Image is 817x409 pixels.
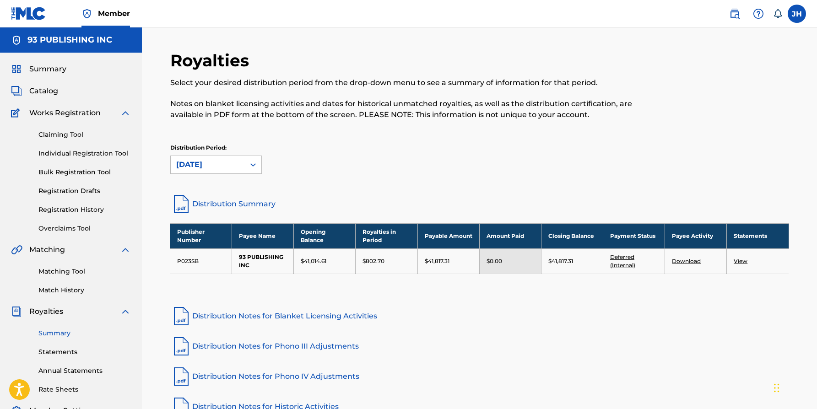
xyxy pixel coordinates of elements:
[29,86,58,97] span: Catalog
[170,144,262,152] p: Distribution Period:
[38,149,131,158] a: Individual Registration Tool
[176,159,239,170] div: [DATE]
[170,223,232,248] th: Publisher Number
[773,9,782,18] div: Notifications
[788,5,806,23] div: User Menu
[170,193,789,215] a: Distribution Summary
[610,253,635,269] a: Deferred (Internal)
[232,223,294,248] th: Payee Name
[170,50,254,71] h2: Royalties
[753,8,764,19] img: help
[29,244,65,255] span: Matching
[120,108,131,118] img: expand
[725,5,744,23] a: Public Search
[81,8,92,19] img: Top Rightsholder
[120,306,131,317] img: expand
[38,328,131,338] a: Summary
[487,257,502,265] p: $0.00
[548,257,573,265] p: $41,817.31
[425,257,449,265] p: $41,817.31
[665,223,727,248] th: Payee Activity
[294,223,356,248] th: Opening Balance
[11,244,22,255] img: Matching
[170,193,192,215] img: distribution-summary-pdf
[38,186,131,196] a: Registration Drafts
[417,223,479,248] th: Payable Amount
[38,205,131,215] a: Registration History
[11,86,22,97] img: Catalog
[603,223,665,248] th: Payment Status
[98,8,130,19] span: Member
[38,385,131,394] a: Rate Sheets
[170,77,647,88] p: Select your desired distribution period from the drop-down menu to see a summary of information f...
[170,98,647,120] p: Notes on blanket licensing activities and dates for historical unmatched royalties, as well as th...
[729,8,740,19] img: search
[38,285,131,295] a: Match History
[38,130,131,140] a: Claiming Tool
[29,108,101,118] span: Works Registration
[11,64,66,75] a: SummarySummary
[120,244,131,255] img: expand
[38,167,131,177] a: Bulk Registration Tool
[38,224,131,233] a: Overclaims Tool
[356,223,417,248] th: Royalties in Period
[29,64,66,75] span: Summary
[170,335,192,357] img: pdf
[301,257,326,265] p: $41,014.61
[749,5,768,23] div: Help
[672,258,701,264] a: Download
[170,366,192,387] img: pdf
[734,258,747,264] a: View
[11,306,22,317] img: Royalties
[170,335,789,357] a: Distribution Notes for Phono III Adjustments
[11,64,22,75] img: Summary
[363,257,384,265] p: $802.70
[771,365,817,409] iframe: Chat Widget
[11,86,58,97] a: CatalogCatalog
[170,366,789,387] a: Distribution Notes for Phono IV Adjustments
[541,223,603,248] th: Closing Balance
[791,268,817,342] iframe: Resource Center
[170,248,232,274] td: P023SB
[11,108,23,118] img: Works Registration
[38,366,131,376] a: Annual Statements
[11,35,22,46] img: Accounts
[727,223,789,248] th: Statements
[232,248,294,274] td: 93 PUBLISHING INC
[774,374,779,402] div: Drag
[27,35,112,45] h5: 93 PUBLISHING INC
[38,347,131,357] a: Statements
[170,305,192,327] img: pdf
[11,7,46,20] img: MLC Logo
[479,223,541,248] th: Amount Paid
[170,305,789,327] a: Distribution Notes for Blanket Licensing Activities
[38,267,131,276] a: Matching Tool
[29,306,63,317] span: Royalties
